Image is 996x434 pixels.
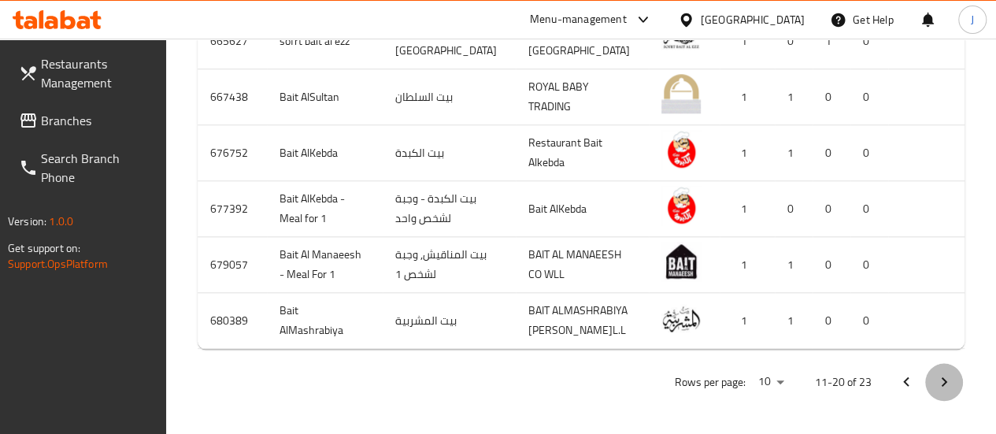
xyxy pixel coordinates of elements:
[198,181,267,237] td: 677392
[675,373,746,392] p: Rows per page:
[813,69,850,125] td: 0
[752,370,790,394] div: Rows per page:
[8,254,108,274] a: Support.OpsPlatform
[267,69,383,125] td: Bait AlSultan
[41,149,154,187] span: Search Branch Phone
[516,125,649,181] td: Restaurant Bait Alkebda
[925,363,963,401] button: Next page
[267,293,383,349] td: Bait AlMashrabiya
[6,45,166,102] a: Restaurants Management
[530,10,627,29] div: Menu-management
[971,11,974,28] span: J
[41,111,154,130] span: Branches
[198,125,267,181] td: 676752
[720,13,775,69] td: 1
[383,181,516,237] td: بيت الكبدة - وجبة لشخص واحد
[720,293,775,349] td: 1
[198,293,267,349] td: 680389
[850,237,888,293] td: 0
[661,130,701,169] img: Bait AlKebda
[850,293,888,349] td: 0
[661,74,701,113] img: Bait AlSultan
[775,237,813,293] td: 1
[267,237,383,293] td: Bait Al Manaeesh - Meal For 1
[775,125,813,181] td: 1
[850,181,888,237] td: 0
[815,373,872,392] p: 11-20 of 23
[813,125,850,181] td: 0
[383,125,516,181] td: بيت الكبدة
[775,293,813,349] td: 1
[383,13,516,69] td: سفرة [GEOGRAPHIC_DATA]
[6,139,166,196] a: Search Branch Phone
[516,237,649,293] td: BAIT AL MANAEESH CO WLL
[6,102,166,139] a: Branches
[813,293,850,349] td: 0
[41,54,154,92] span: Restaurants Management
[267,13,383,69] td: sofrt bait al ezz
[775,13,813,69] td: 0
[516,13,649,69] td: سفرة [GEOGRAPHIC_DATA]
[720,181,775,237] td: 1
[516,181,649,237] td: Bait AlKebda
[267,181,383,237] td: Bait AlKebda -Meal for 1
[720,237,775,293] td: 1
[813,181,850,237] td: 0
[267,125,383,181] td: Bait AlKebda
[516,69,649,125] td: ROYAL BABY TRADING
[383,237,516,293] td: بيت المناقيش, وجبة لشخص 1
[813,13,850,69] td: 1
[813,237,850,293] td: 0
[661,298,701,337] img: Bait AlMashrabiya
[775,69,813,125] td: 1
[383,293,516,349] td: بيت المشربية
[701,11,805,28] div: [GEOGRAPHIC_DATA]
[850,69,888,125] td: 0
[720,125,775,181] td: 1
[198,13,267,69] td: 665627
[8,238,80,258] span: Get support on:
[198,237,267,293] td: 679057
[516,293,649,349] td: BAIT ALMASHRABIYA [PERSON_NAME]L.L
[850,125,888,181] td: 0
[661,242,701,281] img: Bait Al Manaeesh - Meal For 1
[8,211,46,232] span: Version:
[383,69,516,125] td: بيت السلطان
[198,69,267,125] td: 667438
[49,211,73,232] span: 1.0.0
[661,186,701,225] img: Bait AlKebda -Meal for 1
[850,13,888,69] td: 0
[775,181,813,237] td: 0
[887,363,925,401] button: Previous page
[720,69,775,125] td: 1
